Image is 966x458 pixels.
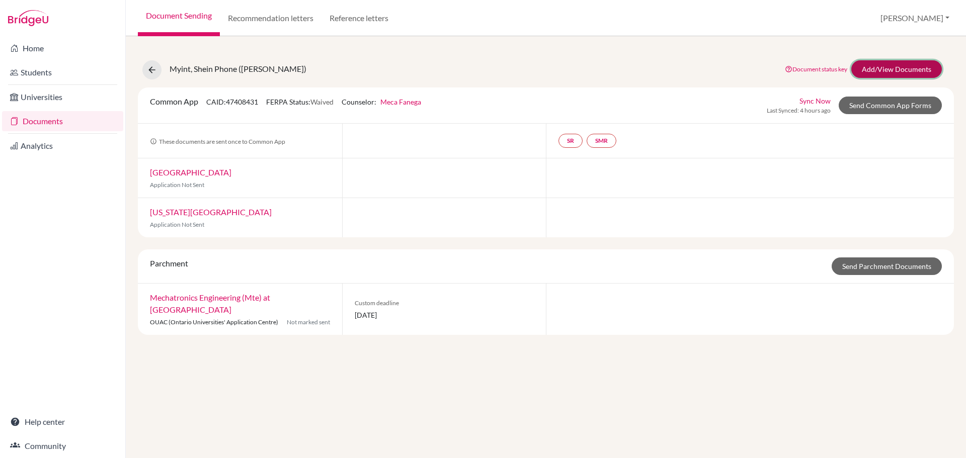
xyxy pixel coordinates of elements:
span: Common App [150,97,198,106]
span: Application Not Sent [150,181,204,189]
a: Documents [2,111,123,131]
span: OUAC (Ontario Universities' Application Centre) [150,318,278,326]
a: Send Parchment Documents [832,257,942,275]
span: FERPA Status: [266,98,334,106]
span: CAID: 47408431 [206,98,258,106]
a: Add/View Documents [851,60,942,78]
span: Last Synced: 4 hours ago [767,106,831,115]
span: Parchment [150,258,188,268]
a: Analytics [2,136,123,156]
a: Help center [2,412,123,432]
span: Not marked sent [287,318,330,327]
a: Universities [2,87,123,107]
a: Students [2,62,123,82]
span: These documents are sent once to Common App [150,138,285,145]
span: [DATE] [355,310,534,320]
span: Application Not Sent [150,221,204,228]
img: Bridge-U [8,10,48,26]
a: Document status key [785,65,847,73]
a: Meca Fanega [380,98,421,106]
span: Myint, Shein Phone ([PERSON_NAME]) [170,64,306,73]
a: SR [558,134,583,148]
span: Counselor: [342,98,421,106]
a: SMR [587,134,616,148]
a: Send Common App Forms [839,97,942,114]
a: Mechatronics Engineering (Mte) at [GEOGRAPHIC_DATA] [150,293,270,314]
a: [US_STATE][GEOGRAPHIC_DATA] [150,207,272,217]
a: Home [2,38,123,58]
button: [PERSON_NAME] [876,9,954,28]
a: [GEOGRAPHIC_DATA] [150,167,231,177]
a: Sync Now [799,96,831,106]
span: Waived [310,98,334,106]
a: Community [2,436,123,456]
span: Custom deadline [355,299,534,308]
